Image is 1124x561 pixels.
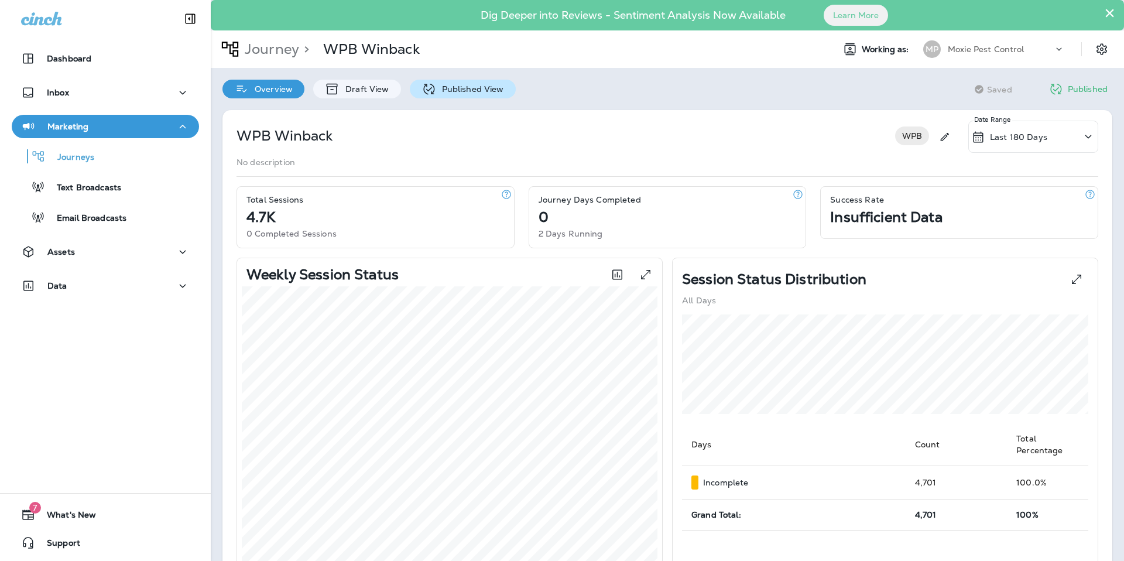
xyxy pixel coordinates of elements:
[830,213,942,222] p: Insufficient Data
[12,115,199,138] button: Marketing
[12,240,199,264] button: Assets
[923,40,941,58] div: MP
[12,503,199,526] button: 7What's New
[240,40,299,58] p: Journey
[974,115,1012,124] p: Date Range
[47,54,91,63] p: Dashboard
[895,131,929,141] span: WPB
[1091,39,1112,60] button: Settings
[237,126,333,145] p: WPB Winback
[246,195,303,204] p: Total Sessions
[915,509,937,520] span: 4,701
[35,538,80,552] span: Support
[1007,423,1088,466] th: Total Percentage
[47,88,69,97] p: Inbox
[824,5,888,26] button: Learn More
[12,144,199,169] button: Journeys
[249,84,293,94] p: Overview
[47,281,67,290] p: Data
[447,13,820,17] p: Dig Deeper into Reviews - Sentiment Analysis Now Available
[12,175,199,199] button: Text Broadcasts
[634,263,657,286] button: View graph expanded to full screen
[703,478,748,487] p: Incomplete
[12,47,199,70] button: Dashboard
[174,7,207,30] button: Collapse Sidebar
[12,274,199,297] button: Data
[1007,466,1088,500] td: 100.0 %
[906,423,1008,466] th: Count
[862,45,911,54] span: Working as:
[682,423,906,466] th: Days
[246,229,337,238] p: 0 Completed Sessions
[934,121,955,153] div: Edit
[830,195,884,204] p: Success Rate
[45,183,121,194] p: Text Broadcasts
[1065,268,1088,291] button: View Pie expanded to full screen
[436,84,504,94] p: Published View
[35,510,96,524] span: What's New
[12,205,199,230] button: Email Broadcasts
[990,132,1047,142] p: Last 180 Days
[12,531,199,555] button: Support
[237,158,295,167] p: No description
[539,213,549,222] p: 0
[46,152,94,163] p: Journeys
[323,40,420,58] p: WPB Winback
[340,84,389,94] p: Draft View
[987,85,1012,94] span: Saved
[299,40,309,58] p: >
[539,195,641,204] p: Journey Days Completed
[12,81,199,104] button: Inbox
[47,247,75,256] p: Assets
[605,263,629,286] button: Toggle between session count and session percentage
[246,270,399,279] p: Weekly Session Status
[29,502,41,514] span: 7
[1016,509,1039,520] span: 100%
[906,466,1008,500] td: 4,701
[691,509,741,520] span: Grand Total:
[1068,84,1108,94] p: Published
[47,122,88,131] p: Marketing
[246,213,276,222] p: 4.7K
[682,296,716,305] p: All Days
[948,45,1024,54] p: Moxie Pest Control
[1104,4,1115,22] button: Close
[45,213,126,224] p: Email Broadcasts
[682,275,866,284] p: Session Status Distribution
[539,229,603,238] p: 2 Days Running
